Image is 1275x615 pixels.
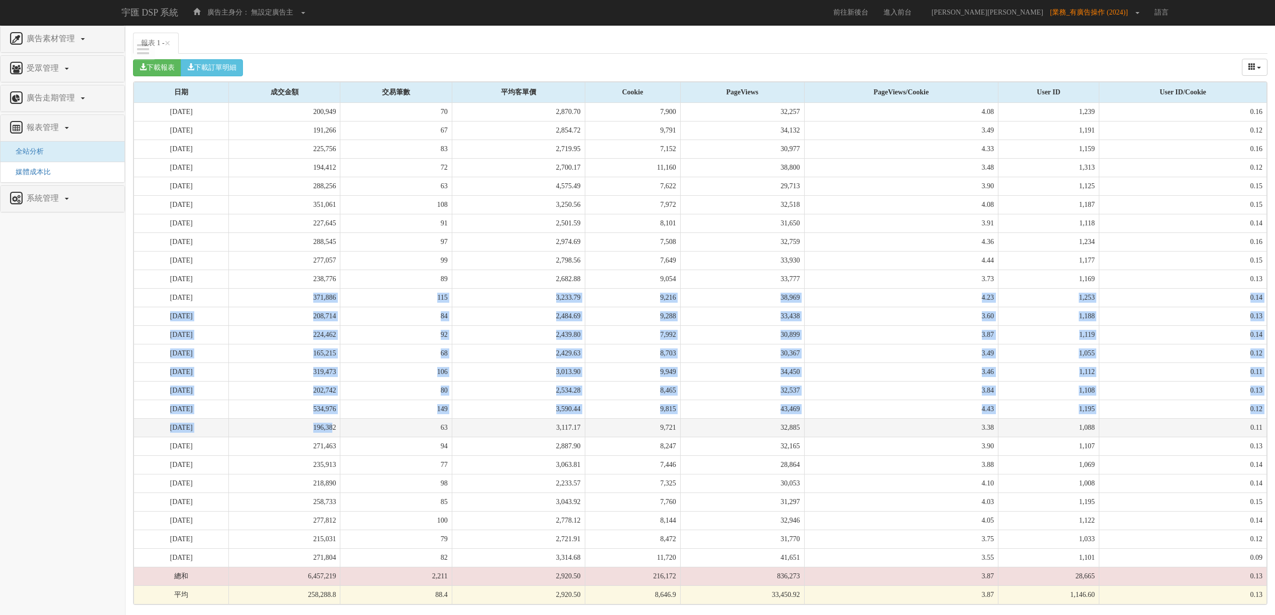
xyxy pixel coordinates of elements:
td: [DATE] [134,455,229,474]
td: 1,313 [998,158,1099,177]
div: User ID/Cookie [1099,82,1266,102]
td: 227,645 [229,214,340,232]
td: [DATE] [134,195,229,214]
td: [DATE] [134,140,229,158]
td: 288,256 [229,177,340,195]
td: 0.16 [1099,232,1266,251]
td: 106 [340,362,452,381]
td: 2,682.88 [452,270,585,288]
td: 216,172 [585,567,680,585]
td: 4.33 [804,140,998,158]
td: 32,885 [680,418,804,437]
td: 277,057 [229,251,340,270]
td: 1,195 [998,400,1099,418]
td: 84 [340,307,452,325]
td: [DATE] [134,381,229,400]
td: 2,233.57 [452,474,585,493]
td: 4,575.49 [452,177,585,195]
td: 38,969 [680,288,804,307]
td: 108 [340,195,452,214]
td: 224,462 [229,325,340,344]
td: 2,484.69 [452,307,585,325]
td: 258,288.8 [229,585,340,604]
div: User ID [998,82,1099,102]
td: 0.14 [1099,325,1266,344]
td: 1,159 [998,140,1099,158]
td: 1,125 [998,177,1099,195]
td: 97 [340,232,452,251]
td: [DATE] [134,400,229,418]
td: 3,117.17 [452,418,585,437]
div: 平均客單價 [452,82,585,102]
td: 1,122 [998,511,1099,530]
span: 無設定廣告主 [251,9,293,16]
td: 0.13 [1099,437,1266,455]
td: 8,144 [585,511,680,530]
td: 3,250.56 [452,195,585,214]
td: 0.15 [1099,195,1266,214]
td: 31,770 [680,530,804,548]
td: 2,887.90 [452,437,585,455]
td: 3.48 [804,158,998,177]
td: 3.60 [804,307,998,325]
td: 28,665 [998,567,1099,585]
td: [DATE] [134,362,229,381]
div: 交易筆數 [340,82,451,102]
td: 9,949 [585,362,680,381]
td: 9,216 [585,288,680,307]
td: 0.12 [1099,344,1266,362]
td: 1,119 [998,325,1099,344]
td: 83 [340,140,452,158]
td: 7,508 [585,232,680,251]
td: [DATE] [134,232,229,251]
td: 0.16 [1099,103,1266,121]
span: × [165,37,171,49]
td: 8,703 [585,344,680,362]
td: 1,253 [998,288,1099,307]
td: [DATE] [134,548,229,567]
td: 67 [340,121,452,140]
td: 3,043.92 [452,493,585,511]
td: 31,650 [680,214,804,232]
td: 1,033 [998,530,1099,548]
td: 0.13 [1099,381,1266,400]
td: [DATE] [134,493,229,511]
td: 165,215 [229,344,340,362]
td: 7,649 [585,251,680,270]
td: 32,537 [680,381,804,400]
td: 9,815 [585,400,680,418]
td: 2,211 [340,567,452,585]
td: 30,899 [680,325,804,344]
td: 3,013.90 [452,362,585,381]
td: 63 [340,177,452,195]
td: 288,545 [229,232,340,251]
td: 0.12 [1099,158,1266,177]
td: 4.03 [804,493,998,511]
td: 836,273 [680,567,804,585]
td: [DATE] [134,325,229,344]
td: [DATE] [134,418,229,437]
td: 7,152 [585,140,680,158]
td: 63 [340,418,452,437]
td: 4.08 [804,103,998,121]
td: 4.10 [804,474,998,493]
td: 1,177 [998,251,1099,270]
td: 9,721 [585,418,680,437]
td: 271,804 [229,548,340,567]
td: 3.49 [804,344,998,362]
td: 3,063.81 [452,455,585,474]
td: 0.15 [1099,177,1266,195]
td: 2,798.56 [452,251,585,270]
td: 77 [340,455,452,474]
td: 0.09 [1099,548,1266,567]
td: 271,463 [229,437,340,455]
span: [業務_有廣告操作 (2024)] [1050,9,1133,16]
td: 1,107 [998,437,1099,455]
td: 1,112 [998,362,1099,381]
td: 202,742 [229,381,340,400]
td: 32,518 [680,195,804,214]
td: 32,946 [680,511,804,530]
td: 534,976 [229,400,340,418]
button: 下載報表 [133,59,181,76]
td: 2,501.59 [452,214,585,232]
